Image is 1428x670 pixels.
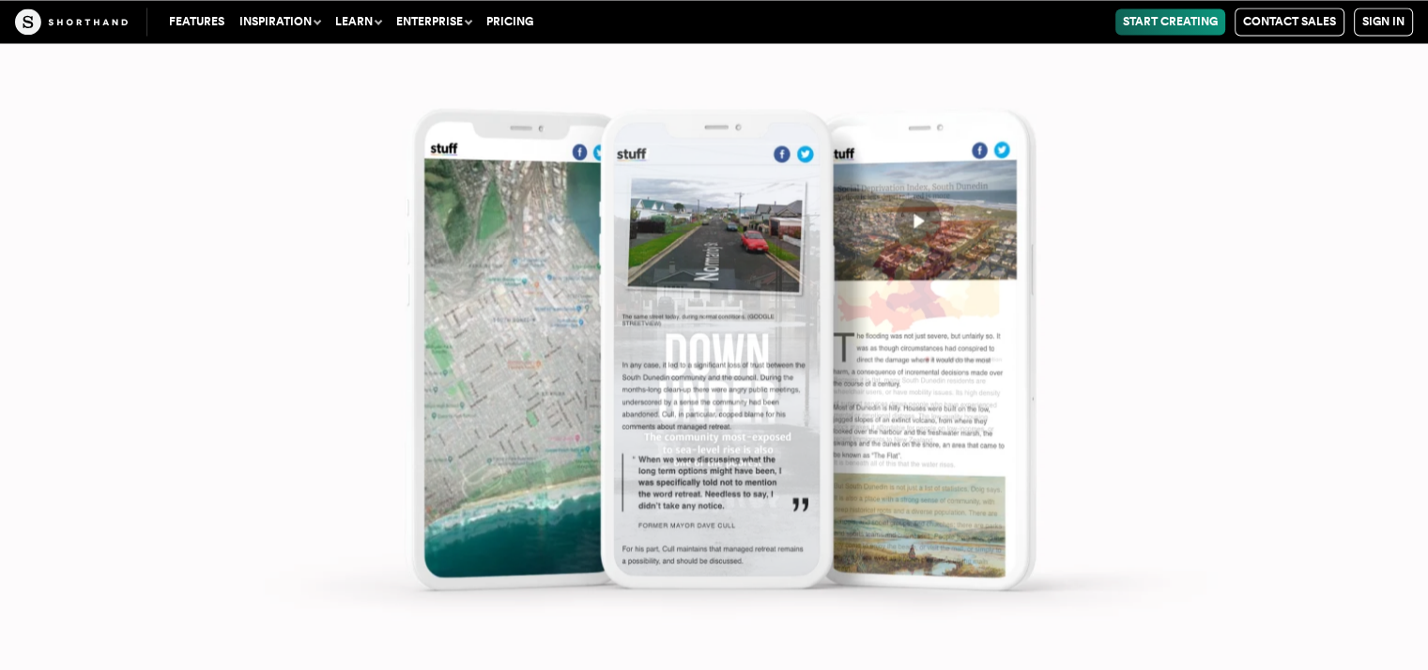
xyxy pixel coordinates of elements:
button: Learn [328,8,389,35]
button: Inspiration [232,8,328,35]
a: Start Creating [1115,8,1225,35]
a: Features [161,8,232,35]
img: The Craft [15,8,128,35]
button: Enterprise [389,8,479,35]
a: Pricing [479,8,541,35]
a: Contact Sales [1235,8,1344,36]
a: Sign in [1354,8,1413,36]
